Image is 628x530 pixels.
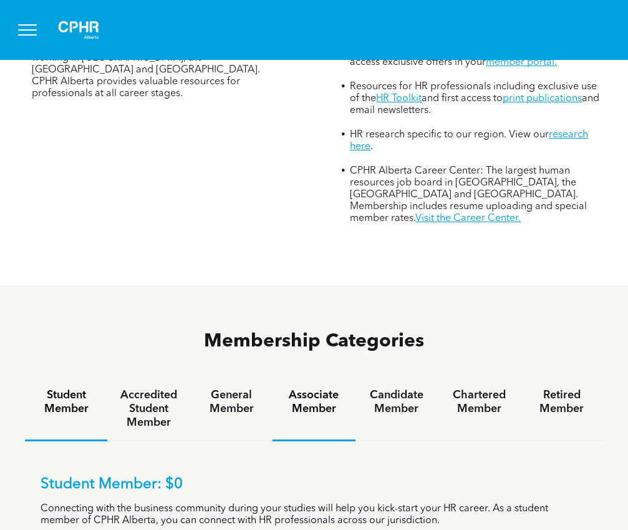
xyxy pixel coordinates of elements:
[47,10,110,50] img: A white background with a few lines on it
[204,332,424,351] span: Membership Categories
[350,82,597,104] span: Resources for HR professionals including exclusive use of the
[36,388,96,416] h4: Student Member
[350,166,587,223] span: CPHR Alberta Career Center: The largest human resources job board in [GEOGRAPHIC_DATA], the [GEOG...
[41,503,587,527] p: Connecting with the business community during your studies will help you kick-start your HR caree...
[503,94,582,104] a: print publications
[350,130,549,140] span: HR research specific to our region. View our
[422,94,503,104] span: and first access to
[367,388,427,416] h4: Candidate Member
[532,388,592,416] h4: Retired Member
[41,476,587,494] p: Student Member: $0
[284,388,344,416] h4: Associate Member
[11,14,44,46] button: menu
[486,57,557,67] a: member portal.
[415,213,521,223] a: Visit the Career Center.
[449,388,509,416] h4: Chartered Member
[370,142,373,152] span: .
[201,388,261,416] h4: General Member
[118,388,178,429] h4: Accredited Student Member
[376,94,422,104] a: HR Toolkit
